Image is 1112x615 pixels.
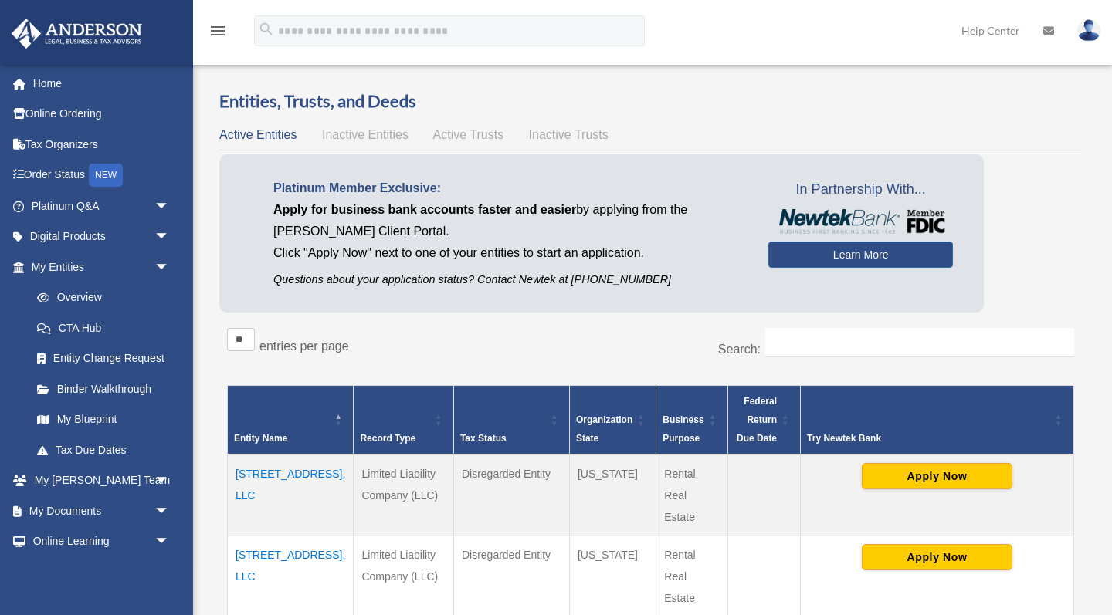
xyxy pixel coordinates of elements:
span: Tax Status [460,433,507,444]
th: Organization State: Activate to sort [569,385,656,454]
div: NEW [89,164,123,187]
a: Tax Organizers [11,129,193,160]
th: Try Newtek Bank : Activate to sort [801,385,1074,454]
p: Platinum Member Exclusive: [273,177,745,199]
span: Inactive Entities [322,128,409,141]
a: Billingarrow_drop_down [11,556,193,587]
td: [US_STATE] [569,454,656,536]
a: Platinum Q&Aarrow_drop_down [11,191,193,221]
span: arrow_drop_down [154,526,185,558]
td: Disregarded Entity [453,454,569,536]
a: menu [208,27,227,40]
img: NewtekBankLogoSM.png [776,209,945,234]
a: Order StatusNEW [11,160,193,191]
a: CTA Hub [22,313,185,343]
a: My Documentsarrow_drop_down [11,495,193,526]
a: Learn More [768,242,953,268]
span: Inactive Trusts [529,128,609,141]
span: arrow_drop_down [154,252,185,283]
span: arrow_drop_down [154,495,185,527]
span: arrow_drop_down [154,221,185,253]
a: My [PERSON_NAME] Teamarrow_drop_down [11,465,193,496]
i: menu [208,22,227,40]
th: Federal Return Due Date: Activate to sort [727,385,800,454]
a: My Blueprint [22,404,185,435]
span: Organization State [576,414,632,444]
p: Questions about your application status? Contact Newtek at [PHONE_NUMBER] [273,270,745,289]
th: Entity Name: Activate to invert sorting [228,385,354,454]
span: Record Type [360,433,415,444]
td: [STREET_ADDRESS], LLC [228,454,354,536]
h3: Entities, Trusts, and Deeds [219,90,1082,113]
span: In Partnership With... [768,177,953,202]
span: arrow_drop_down [154,465,185,497]
img: Anderson Advisors Platinum Portal [7,19,147,49]
td: Limited Liability Company (LLC) [354,454,454,536]
th: Tax Status: Activate to sort [453,385,569,454]
button: Apply Now [862,544,1012,570]
div: Try Newtek Bank [807,429,1050,448]
span: Business Purpose [663,414,703,444]
a: Home [11,68,193,99]
a: Online Learningarrow_drop_down [11,526,193,557]
a: Digital Productsarrow_drop_down [11,221,193,252]
span: arrow_drop_down [154,191,185,222]
label: Search: [718,343,761,356]
th: Record Type: Activate to sort [354,385,454,454]
a: My Entitiesarrow_drop_down [11,252,185,282]
span: Apply for business bank accounts faster and easier [273,203,576,216]
button: Apply Now [862,463,1012,489]
td: Rental Real Estate [656,454,727,536]
span: arrow_drop_down [154,556,185,588]
a: Tax Due Dates [22,434,185,465]
a: Binder Walkthrough [22,373,185,404]
span: Active Trusts [433,128,504,141]
a: Overview [22,282,178,313]
label: entries per page [259,340,349,353]
a: Entity Change Request [22,343,185,374]
img: User Pic [1077,19,1100,42]
span: Entity Name [234,433,287,444]
th: Business Purpose: Activate to sort [656,385,727,454]
p: Click "Apply Now" next to one of your entities to start an application. [273,242,745,264]
a: Online Ordering [11,99,193,130]
span: Active Entities [219,128,297,141]
p: by applying from the [PERSON_NAME] Client Portal. [273,199,745,242]
span: Federal Return Due Date [737,396,777,444]
i: search [258,21,275,38]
